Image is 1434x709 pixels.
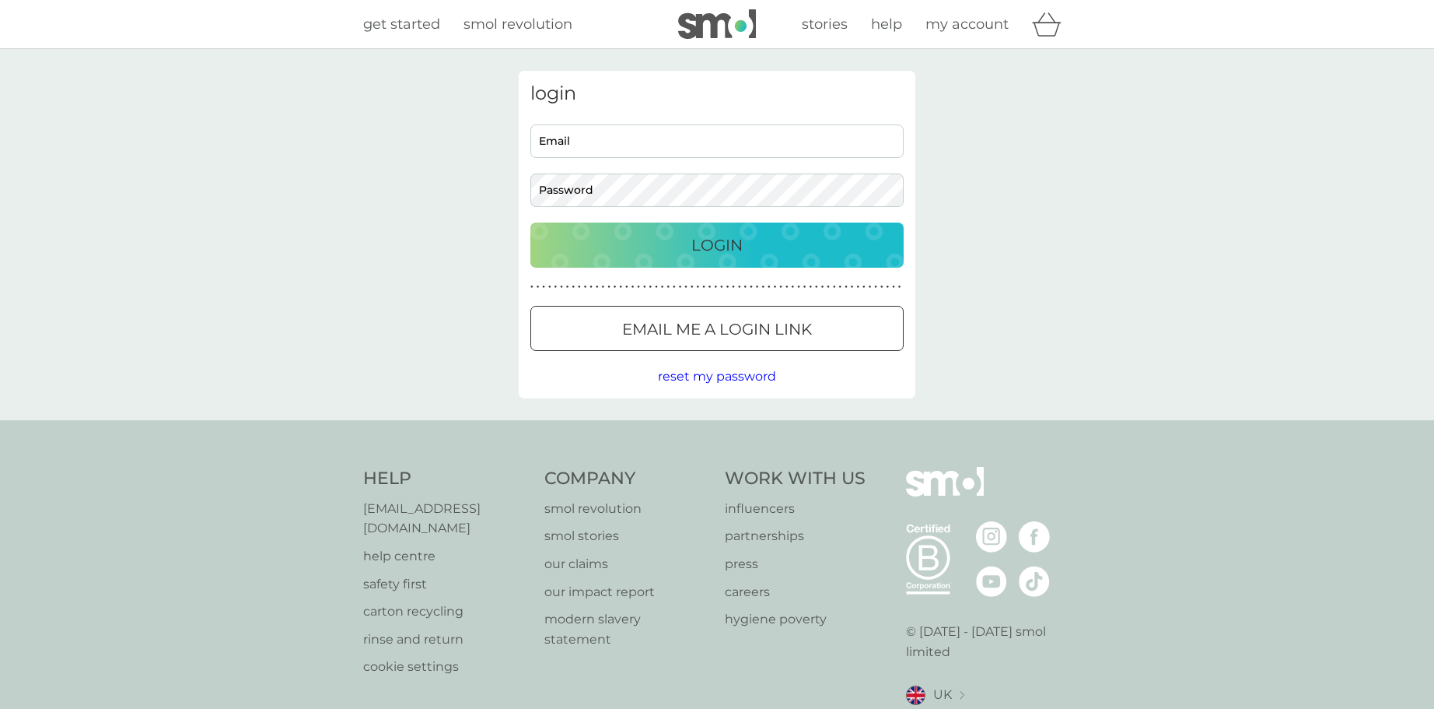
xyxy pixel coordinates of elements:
[925,13,1009,36] a: my account
[542,283,545,291] p: ●
[802,16,848,33] span: stories
[548,283,551,291] p: ●
[544,467,710,491] h4: Company
[544,526,710,546] a: smol stories
[691,233,743,258] p: Login
[537,283,540,291] p: ●
[839,283,842,291] p: ●
[809,283,812,291] p: ●
[725,554,866,574] a: press
[530,82,904,105] h3: login
[725,582,866,602] a: careers
[833,283,836,291] p: ●
[530,223,904,268] button: Login
[544,499,710,519] a: smol revolution
[363,499,529,539] a: [EMAIL_ADDRESS][DOMAIN_NAME]
[802,13,848,36] a: stories
[821,283,824,291] p: ●
[363,16,440,33] span: get started
[637,283,640,291] p: ●
[363,630,529,650] a: rinse and return
[363,602,529,622] a: carton recycling
[725,526,866,546] a: partnerships
[619,283,622,291] p: ●
[679,283,682,291] p: ●
[655,283,658,291] p: ●
[880,283,883,291] p: ●
[725,467,866,491] h4: Work With Us
[898,283,901,291] p: ●
[463,16,572,33] span: smol revolution
[797,283,800,291] p: ●
[892,283,895,291] p: ●
[363,13,440,36] a: get started
[666,283,670,291] p: ●
[614,283,617,291] p: ●
[725,499,866,519] p: influencers
[649,283,652,291] p: ●
[738,283,741,291] p: ●
[815,283,818,291] p: ●
[1019,521,1050,553] img: visit the smol Facebook page
[906,686,925,705] img: UK flag
[363,467,529,491] h4: Help
[589,283,593,291] p: ●
[560,283,563,291] p: ●
[761,283,764,291] p: ●
[544,554,710,574] a: our claims
[363,574,529,595] a: safety first
[845,283,848,291] p: ●
[976,521,1007,553] img: visit the smol Instagram page
[463,13,572,36] a: smol revolution
[871,13,902,36] a: help
[960,691,964,700] img: select a new location
[887,283,890,291] p: ●
[874,283,877,291] p: ●
[714,283,717,291] p: ●
[725,609,866,630] a: hygiene poverty
[673,283,676,291] p: ●
[602,283,605,291] p: ●
[750,283,753,291] p: ●
[933,685,952,705] span: UK
[363,657,529,677] a: cookie settings
[856,283,859,291] p: ●
[643,283,646,291] p: ●
[925,16,1009,33] span: my account
[785,283,789,291] p: ●
[744,283,747,291] p: ●
[792,283,795,291] p: ●
[851,283,854,291] p: ●
[906,467,984,520] img: smol
[803,283,806,291] p: ●
[827,283,830,291] p: ●
[708,283,712,291] p: ●
[661,283,664,291] p: ●
[566,283,569,291] p: ●
[720,283,723,291] p: ●
[862,283,866,291] p: ●
[697,283,700,291] p: ●
[584,283,587,291] p: ●
[544,609,710,649] a: modern slavery statement
[607,283,610,291] p: ●
[363,546,529,567] a: help centre
[596,283,599,291] p: ●
[658,369,776,384] span: reset my password
[684,283,687,291] p: ●
[530,306,904,351] button: Email me a login link
[726,283,729,291] p: ●
[1019,566,1050,597] img: visit the smol Tiktok page
[678,9,756,39] img: smol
